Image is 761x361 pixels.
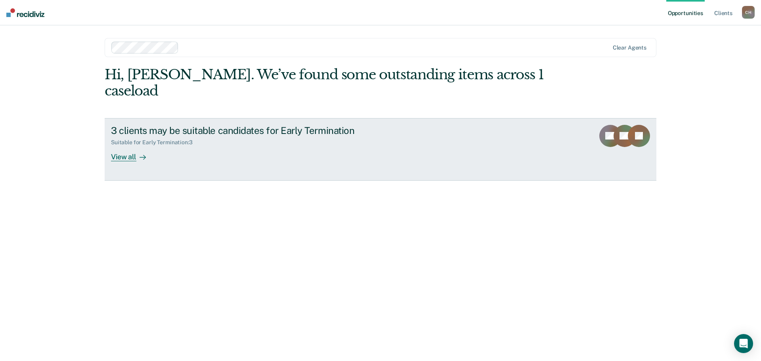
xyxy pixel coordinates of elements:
[111,146,155,161] div: View all
[105,67,546,99] div: Hi, [PERSON_NAME]. We’ve found some outstanding items across 1 caseload
[742,6,755,19] button: CH
[6,8,44,17] img: Recidiviz
[734,334,753,353] div: Open Intercom Messenger
[111,139,199,146] div: Suitable for Early Termination : 3
[613,44,646,51] div: Clear agents
[742,6,755,19] div: C H
[111,125,389,136] div: 3 clients may be suitable candidates for Early Termination
[105,118,656,181] a: 3 clients may be suitable candidates for Early TerminationSuitable for Early Termination:3View all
